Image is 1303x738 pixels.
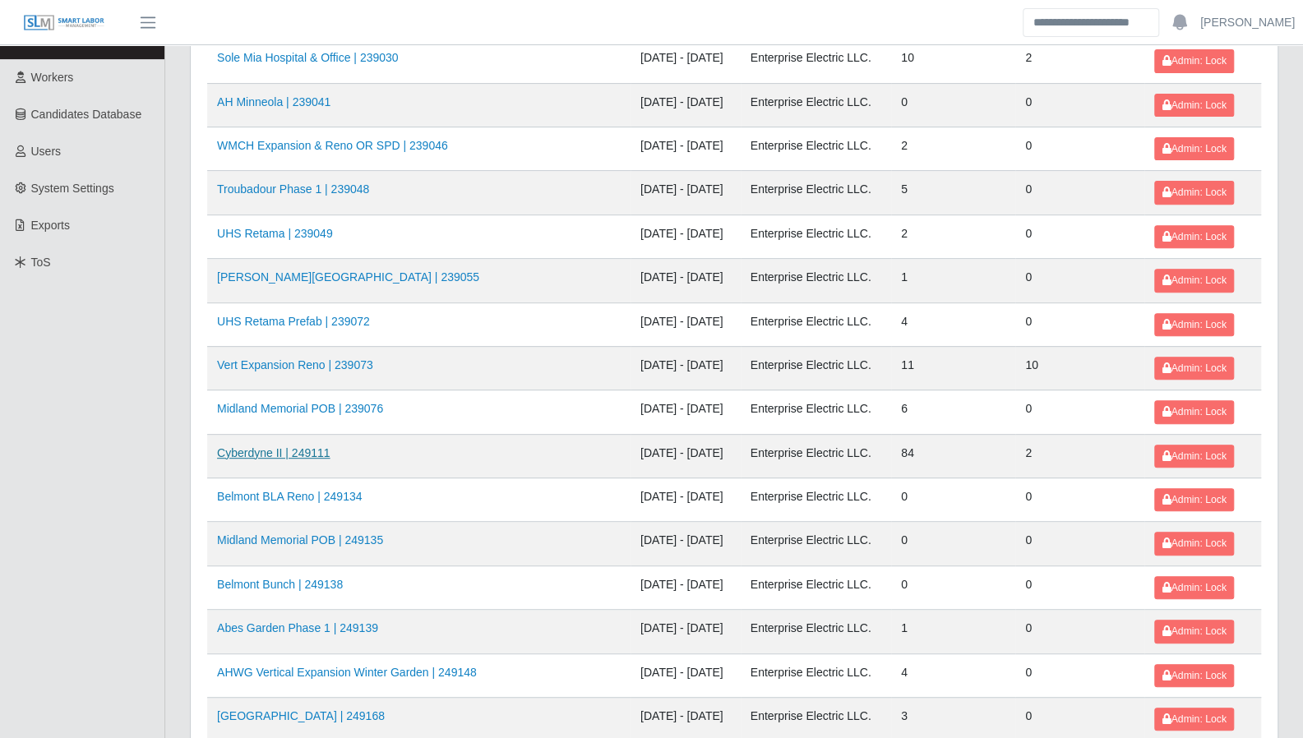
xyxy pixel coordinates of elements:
[741,214,892,258] td: Enterprise Electric LLC.
[1162,231,1226,242] span: Admin: Lock
[1015,302,1144,346] td: 0
[1162,362,1226,374] span: Admin: Lock
[631,302,741,346] td: [DATE] - [DATE]
[741,434,892,477] td: Enterprise Electric LLC.
[891,346,1015,390] td: 11
[741,478,892,522] td: Enterprise Electric LLC.
[1154,576,1233,599] button: Admin: Lock
[631,346,741,390] td: [DATE] - [DATE]
[1015,171,1144,214] td: 0
[217,621,378,634] a: Abes Garden Phase 1 | 249139
[1154,488,1233,511] button: Admin: Lock
[1154,620,1233,643] button: Admin: Lock
[31,219,70,232] span: Exports
[1162,406,1226,417] span: Admin: Lock
[1154,181,1233,204] button: Admin: Lock
[1162,99,1226,111] span: Admin: Lock
[631,127,741,171] td: [DATE] - [DATE]
[1162,319,1226,330] span: Admin: Lock
[1162,625,1226,637] span: Admin: Lock
[1015,346,1144,390] td: 10
[891,259,1015,302] td: 1
[1162,670,1226,681] span: Admin: Lock
[631,478,741,522] td: [DATE] - [DATE]
[891,478,1015,522] td: 0
[741,39,892,83] td: Enterprise Electric LLC.
[631,259,741,302] td: [DATE] - [DATE]
[1023,8,1159,37] input: Search
[1015,522,1144,565] td: 0
[1015,478,1144,522] td: 0
[1015,39,1144,83] td: 2
[891,214,1015,258] td: 2
[217,315,370,328] a: UHS Retama Prefab | 239072
[631,83,741,127] td: [DATE] - [DATE]
[631,522,741,565] td: [DATE] - [DATE]
[1154,664,1233,687] button: Admin: Lock
[631,390,741,434] td: [DATE] - [DATE]
[1015,565,1144,609] td: 0
[1154,445,1233,468] button: Admin: Lock
[1162,494,1226,505] span: Admin: Lock
[217,578,343,591] a: Belmont Bunch | 249138
[1015,390,1144,434] td: 0
[1154,532,1233,555] button: Admin: Lock
[631,565,741,609] td: [DATE] - [DATE]
[891,39,1015,83] td: 10
[31,71,74,84] span: Workers
[631,653,741,697] td: [DATE] - [DATE]
[31,145,62,158] span: Users
[1162,713,1226,725] span: Admin: Lock
[1015,434,1144,477] td: 2
[217,533,383,547] a: Midland Memorial POB | 249135
[1015,610,1144,653] td: 0
[891,434,1015,477] td: 84
[1154,269,1233,292] button: Admin: Lock
[631,434,741,477] td: [DATE] - [DATE]
[1154,94,1233,117] button: Admin: Lock
[1162,274,1226,286] span: Admin: Lock
[1015,127,1144,171] td: 0
[891,171,1015,214] td: 5
[1162,187,1226,198] span: Admin: Lock
[741,390,892,434] td: Enterprise Electric LLC.
[1015,653,1144,697] td: 0
[1154,708,1233,731] button: Admin: Lock
[1154,357,1233,380] button: Admin: Lock
[741,346,892,390] td: Enterprise Electric LLC.
[631,39,741,83] td: [DATE] - [DATE]
[23,14,105,32] img: SLM Logo
[1154,225,1233,248] button: Admin: Lock
[1154,313,1233,336] button: Admin: Lock
[217,227,333,240] a: UHS Retama | 239049
[1154,400,1233,423] button: Admin: Lock
[631,171,741,214] td: [DATE] - [DATE]
[741,302,892,346] td: Enterprise Electric LLC.
[741,610,892,653] td: Enterprise Electric LLC.
[741,565,892,609] td: Enterprise Electric LLC.
[1200,14,1295,31] a: [PERSON_NAME]
[741,653,892,697] td: Enterprise Electric LLC.
[891,610,1015,653] td: 1
[741,127,892,171] td: Enterprise Electric LLC.
[217,139,448,152] a: WMCH Expansion & Reno OR SPD | 239046
[217,709,385,722] a: [GEOGRAPHIC_DATA] | 249168
[1154,49,1233,72] button: Admin: Lock
[891,127,1015,171] td: 2
[217,51,399,64] a: Sole Mia Hospital & Office | 239030
[891,390,1015,434] td: 6
[1162,450,1226,462] span: Admin: Lock
[217,490,362,503] a: Belmont BLA Reno | 249134
[31,108,142,121] span: Candidates Database
[891,565,1015,609] td: 0
[1162,55,1226,67] span: Admin: Lock
[631,610,741,653] td: [DATE] - [DATE]
[217,446,330,459] a: Cyberdyne II | 249111
[217,270,479,284] a: [PERSON_NAME][GEOGRAPHIC_DATA] | 239055
[1015,83,1144,127] td: 0
[217,358,373,371] a: Vert Expansion Reno | 239073
[31,182,114,195] span: System Settings
[31,256,51,269] span: ToS
[891,653,1015,697] td: 4
[217,95,330,108] a: AH Minneola | 239041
